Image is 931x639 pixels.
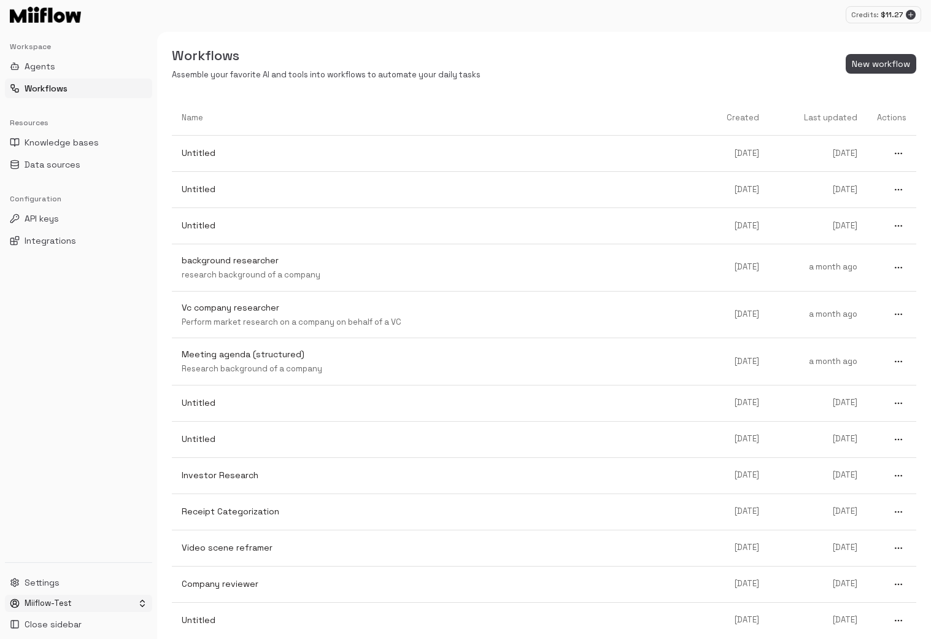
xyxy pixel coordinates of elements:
a: more [867,603,916,638]
p: [DATE] [717,470,759,481]
a: more [867,208,916,244]
a: more [867,172,916,207]
a: a month ago [769,252,867,283]
span: Data sources [25,158,80,171]
p: [DATE] [717,309,759,320]
a: more [867,458,916,494]
a: Meeting agenda (structured)Research background of a company [172,338,708,385]
p: [DATE] [717,506,759,517]
a: more [867,344,916,379]
span: Knowledge bases [25,136,99,149]
p: Company reviewer [182,578,698,591]
button: more [890,395,906,411]
p: Assemble your favorite AI and tools into workflows to automate your daily tasks [172,69,481,81]
p: [DATE] [779,433,857,445]
p: [DATE] [779,220,857,232]
button: more [890,432,906,447]
span: Workflows [25,82,68,95]
span: Close sidebar [25,618,82,630]
p: $ 11.27 [881,9,903,20]
p: Credits: [851,10,878,20]
p: Untitled [182,433,698,446]
div: Configuration [5,189,152,209]
p: background researcher [182,254,698,267]
p: [DATE] [717,184,759,196]
a: more [867,494,916,530]
button: API keys [5,209,152,228]
button: Toggle Sidebar [152,32,162,639]
p: [DATE] [717,356,759,368]
a: [DATE] [708,174,769,206]
p: Vc company researcher [182,301,698,314]
button: more [890,218,906,234]
span: API keys [25,212,59,225]
a: [DATE] [769,532,867,563]
a: [DATE] [708,299,769,330]
a: [DATE] [708,568,769,600]
p: a month ago [779,356,857,368]
a: more [867,567,916,602]
a: [DATE] [708,211,769,242]
a: more [867,136,916,171]
a: Receipt Categorization [172,495,708,528]
a: a month ago [769,346,867,378]
button: Close sidebar [5,614,152,634]
span: Agents [25,60,55,72]
button: more [890,540,906,556]
a: Untitled [172,387,708,419]
button: more [890,613,906,629]
a: [DATE] [708,346,769,378]
p: Miiflow-Test [25,598,72,610]
div: Workspace [5,37,152,56]
a: more [867,422,916,457]
p: Untitled [182,147,698,160]
p: [DATE] [779,397,857,409]
a: [DATE] [769,424,867,455]
p: Research background of a company [182,363,698,375]
p: a month ago [779,309,857,320]
button: more [890,182,906,198]
a: [DATE] [708,387,769,419]
button: Knowledge bases [5,133,152,152]
a: more [867,530,916,566]
a: Untitled [172,209,708,242]
th: Last updated [769,101,867,136]
button: Add credits [906,10,916,20]
p: [DATE] [717,148,759,160]
a: [DATE] [708,496,769,527]
p: [DATE] [717,614,759,626]
a: Untitled [172,604,708,637]
a: [DATE] [769,138,867,169]
p: [DATE] [717,433,759,445]
a: [DATE] [708,532,769,563]
p: [DATE] [717,578,759,590]
a: background researcherresearch background of a company [172,244,708,291]
button: more [890,468,906,484]
a: [DATE] [769,568,867,600]
a: [DATE] [708,252,769,283]
p: Investor Research [182,469,698,482]
a: more [867,296,916,332]
div: Resources [5,113,152,133]
a: Untitled [172,137,708,169]
a: [DATE] [769,387,867,419]
button: Settings [5,573,152,592]
p: [DATE] [779,614,857,626]
p: [DATE] [779,148,857,160]
p: [DATE] [779,506,857,517]
a: Vc company researcherPerform market research on a company on behalf of a VC [172,292,708,338]
h5: Workflows [172,47,481,64]
button: more [890,504,906,520]
a: Video scene reframer [172,532,708,564]
a: [DATE] [769,174,867,206]
a: [DATE] [708,138,769,169]
button: Workflows [5,79,152,98]
button: more [890,354,906,370]
p: [DATE] [717,397,759,409]
button: more [890,260,906,276]
p: [DATE] [717,220,759,232]
p: [DATE] [779,184,857,196]
p: research background of a company [182,269,698,281]
a: [DATE] [769,460,867,491]
button: more [890,306,906,322]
